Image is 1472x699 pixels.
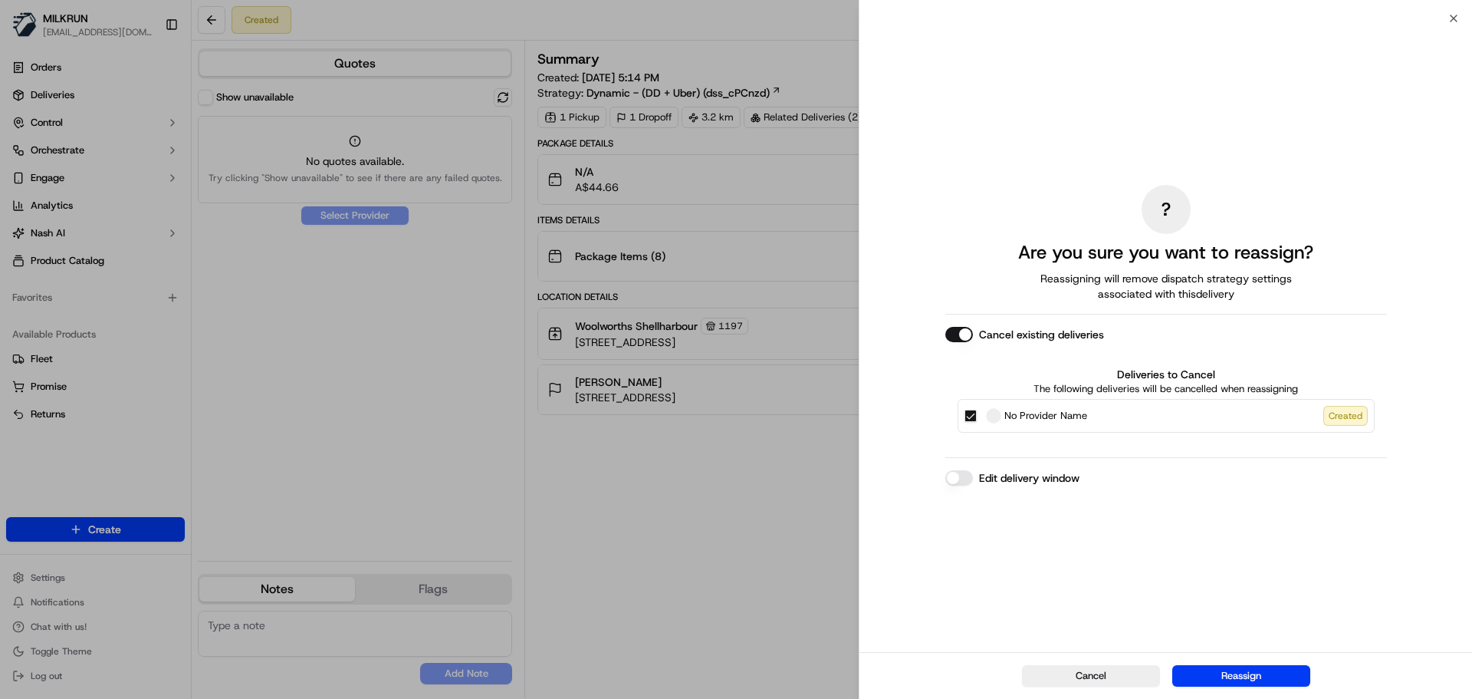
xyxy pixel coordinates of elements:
[958,367,1375,382] label: Deliveries to Cancel
[1019,271,1313,302] span: Reassigning will remove dispatch strategy settings associated with this delivery
[958,382,1375,396] p: The following deliveries will be cancelled when reassigning
[979,470,1079,486] label: Edit delivery window
[1142,185,1191,234] div: ?
[1022,665,1160,687] button: Cancel
[1018,240,1313,265] h2: Are you sure you want to reassign?
[979,327,1104,342] label: Cancel existing deliveries
[1004,408,1087,424] span: No Provider Name
[1172,665,1310,687] button: Reassign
